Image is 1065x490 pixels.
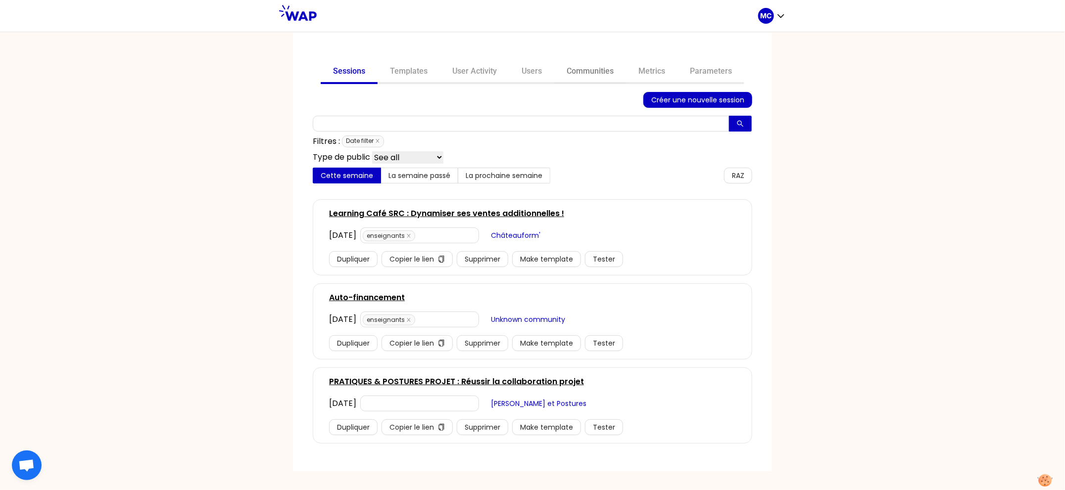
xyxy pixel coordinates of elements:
[363,230,415,241] span: enseignants
[520,422,573,433] span: Make template
[382,335,453,351] button: Copier le liencopy
[724,168,752,183] button: RAZ
[585,335,623,351] button: Tester
[363,314,415,325] span: enseignants
[337,338,370,349] span: Dupliquer
[512,251,581,267] button: Make template
[593,254,615,265] span: Tester
[406,317,411,322] span: close
[761,11,772,21] p: MC
[457,251,508,267] button: Supprimer
[512,419,581,435] button: Make template
[378,60,440,84] a: Templates
[491,398,586,409] span: [PERSON_NAME] et Postures
[483,227,548,243] button: Châteauform'
[313,151,370,164] p: Type de public
[509,60,554,84] a: Users
[593,422,615,433] span: Tester
[329,229,356,241] div: [DATE]
[465,422,500,433] span: Supprimer
[329,292,405,304] a: Auto-financement
[651,94,744,105] span: Créer une nouvelle session
[406,233,411,238] span: close
[389,422,434,433] span: Copier le lien
[466,171,542,180] span: La prochaine semaine
[438,424,445,432] span: copy
[329,335,378,351] button: Dupliquer
[483,396,594,411] button: [PERSON_NAME] et Postures
[342,135,384,147] span: Date filter
[337,254,370,265] span: Dupliquer
[382,251,453,267] button: Copier le liencopy
[313,135,340,147] p: Filtres :
[512,335,581,351] button: Make template
[465,254,500,265] span: Supprimer
[729,116,752,132] button: search
[520,338,573,349] span: Make template
[438,256,445,264] span: copy
[329,251,378,267] button: Dupliquer
[520,254,573,265] span: Make template
[554,60,626,84] a: Communities
[337,422,370,433] span: Dupliquer
[329,419,378,435] button: Dupliquer
[388,171,450,180] span: La semaine passé
[585,419,623,435] button: Tester
[375,138,380,143] span: close
[321,171,373,180] span: Cette semaine
[438,340,445,348] span: copy
[465,338,500,349] span: Supprimer
[382,419,453,435] button: Copier le liencopy
[440,60,509,84] a: User Activity
[626,60,678,84] a: Metrics
[491,230,540,241] span: Châteauform'
[483,312,573,327] button: Unknown community
[758,8,786,24] button: MC
[737,120,744,128] span: search
[329,398,356,409] div: [DATE]
[593,338,615,349] span: Tester
[12,450,42,480] div: Ouvrir le chat
[732,170,744,181] span: RAZ
[643,92,752,108] button: Créer une nouvelle session
[321,60,378,84] a: Sessions
[457,335,508,351] button: Supprimer
[491,314,565,325] span: Unknown community
[678,60,744,84] a: Parameters
[329,208,564,220] a: Learning Café SRC : Dynamiser ses ventes additionnelles !
[389,254,434,265] span: Copier le lien
[329,376,584,388] a: PRATIQUES & POSTURES PROJET : Réussir la collaboration projet
[585,251,623,267] button: Tester
[457,419,508,435] button: Supprimer
[329,313,356,325] div: [DATE]
[389,338,434,349] span: Copier le lien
